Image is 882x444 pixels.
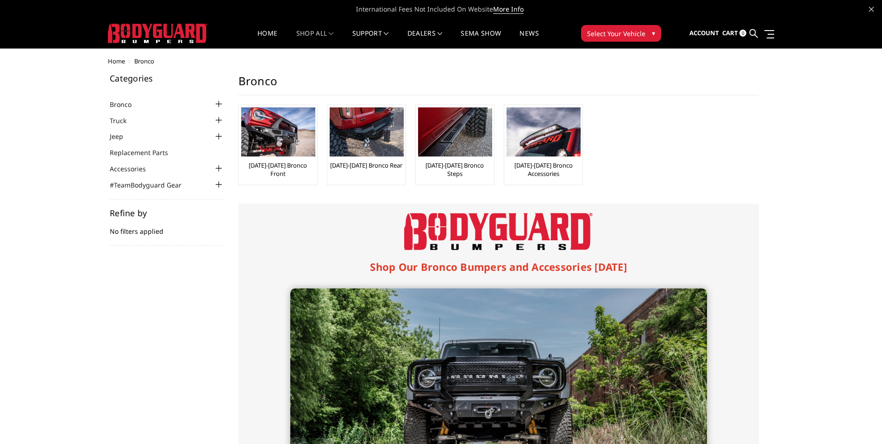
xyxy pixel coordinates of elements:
[493,5,524,14] a: More Info
[134,57,154,65] span: Bronco
[296,30,334,48] a: shop all
[330,161,402,169] a: [DATE]-[DATE] Bronco Rear
[257,30,277,48] a: Home
[110,148,180,157] a: Replacement Parts
[108,57,125,65] a: Home
[110,116,138,125] a: Truck
[241,161,315,178] a: [DATE]-[DATE] Bronco Front
[652,28,655,38] span: ▾
[110,164,157,174] a: Accessories
[581,25,661,42] button: Select Your Vehicle
[352,30,389,48] a: Support
[238,74,759,95] h1: Bronco
[110,209,225,217] h5: Refine by
[110,209,225,246] div: No filters applied
[418,161,492,178] a: [DATE]-[DATE] Bronco Steps
[110,100,143,109] a: Bronco
[110,74,225,82] h5: Categories
[519,30,538,48] a: News
[722,29,738,37] span: Cart
[461,30,501,48] a: SEMA Show
[404,213,593,250] img: Bodyguard Bumpers Logo
[110,131,135,141] a: Jeep
[739,30,746,37] span: 0
[507,161,580,178] a: [DATE]-[DATE] Bronco Accessories
[689,21,719,46] a: Account
[110,180,193,190] a: #TeamBodyguard Gear
[722,21,746,46] a: Cart 0
[290,259,707,275] h1: Shop Our Bronco Bumpers and Accessories [DATE]
[689,29,719,37] span: Account
[587,29,645,38] span: Select Your Vehicle
[108,24,207,43] img: BODYGUARD BUMPERS
[407,30,443,48] a: Dealers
